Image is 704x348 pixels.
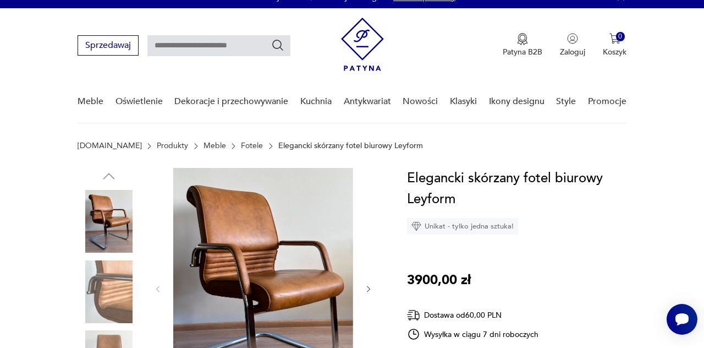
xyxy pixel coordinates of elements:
a: [DOMAIN_NAME] [78,142,142,150]
div: 0 [616,32,625,41]
div: Wysyłka w ciągu 7 dni roboczych [407,328,539,341]
a: Meble [204,142,226,150]
div: Unikat - tylko jedna sztuka! [407,218,518,235]
button: Szukaj [271,39,284,52]
a: Style [556,80,576,123]
a: Nowości [403,80,438,123]
a: Meble [78,80,103,123]
a: Kuchnia [300,80,332,123]
a: Oświetlenie [116,80,163,123]
button: Patyna B2B [503,33,542,57]
p: Patyna B2B [503,47,542,57]
a: Ikona medaluPatyna B2B [503,33,542,57]
a: Produkty [157,142,188,150]
a: Antykwariat [344,80,391,123]
button: Zaloguj [560,33,585,57]
p: Koszyk [603,47,626,57]
a: Fotele [241,142,263,150]
button: 0Koszyk [603,33,626,57]
img: Ikona medalu [517,33,528,45]
img: Ikona koszyka [609,33,620,44]
img: Zdjęcie produktu Elegancki skórzany fotel biurowy Leyform [78,190,140,253]
a: Klasyki [450,80,477,123]
div: Dostawa od 60,00 PLN [407,308,539,322]
h1: Elegancki skórzany fotel biurowy Leyform [407,168,626,210]
img: Ikona dostawy [407,308,420,322]
img: Zdjęcie produktu Elegancki skórzany fotel biurowy Leyform [78,260,140,323]
button: Sprzedawaj [78,35,139,56]
p: 3900,00 zł [407,270,471,291]
img: Ikona diamentu [411,221,421,231]
a: Sprzedawaj [78,42,139,50]
a: Promocje [588,80,626,123]
img: Ikonka użytkownika [567,33,578,44]
a: Ikony designu [489,80,544,123]
p: Zaloguj [560,47,585,57]
img: Patyna - sklep z meblami i dekoracjami vintage [341,18,384,71]
p: Elegancki skórzany fotel biurowy Leyform [278,142,423,150]
a: Dekoracje i przechowywanie [174,80,288,123]
iframe: Smartsupp widget button [667,304,697,335]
